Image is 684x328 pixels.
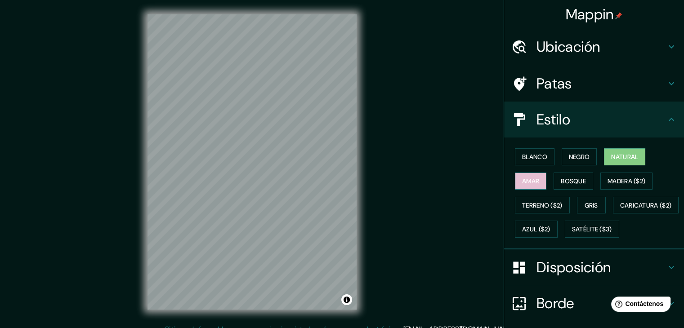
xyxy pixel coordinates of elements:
div: Disposición [504,249,684,285]
button: Amar [515,173,546,190]
font: Estilo [536,110,570,129]
button: Satélite ($3) [565,221,619,238]
font: Disposición [536,258,611,277]
div: Estilo [504,102,684,137]
font: Caricatura ($2) [620,201,672,209]
button: Bosque [554,173,593,190]
button: Terreno ($2) [515,197,570,214]
font: Borde [536,294,574,313]
font: Terreno ($2) [522,201,563,209]
canvas: Mapa [148,14,357,310]
img: pin-icon.png [615,12,622,19]
div: Ubicación [504,29,684,65]
button: Activar o desactivar atribución [341,294,352,305]
font: Natural [611,153,638,161]
font: Mappin [566,5,614,24]
button: Azul ($2) [515,221,558,238]
button: Madera ($2) [600,173,653,190]
font: Madera ($2) [608,177,645,185]
font: Gris [585,201,598,209]
button: Blanco [515,148,554,165]
font: Azul ($2) [522,226,550,234]
font: Bosque [561,177,586,185]
button: Negro [562,148,597,165]
font: Patas [536,74,572,93]
iframe: Lanzador de widgets de ayuda [604,293,674,318]
font: Satélite ($3) [572,226,612,234]
font: Amar [522,177,539,185]
div: Borde [504,285,684,321]
button: Gris [577,197,606,214]
button: Caricatura ($2) [613,197,679,214]
font: Blanco [522,153,547,161]
font: Negro [569,153,590,161]
button: Natural [604,148,645,165]
font: Ubicación [536,37,600,56]
div: Patas [504,66,684,102]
